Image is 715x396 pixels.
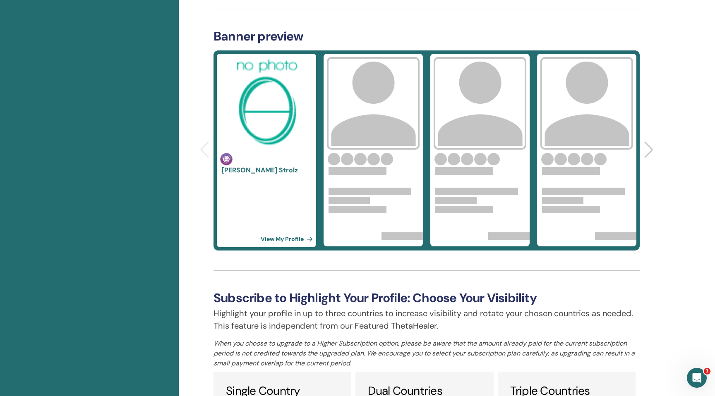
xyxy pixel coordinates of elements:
[220,57,313,150] img: no-photo.png
[704,368,710,375] span: 1
[687,368,707,388] iframe: Intercom live chat
[214,29,640,44] h3: Banner preview
[540,57,633,150] img: user-dummy-placeholder.svg
[327,57,420,150] img: user-dummy-placeholder.svg
[434,57,526,150] img: user-dummy-placeholder.svg
[222,166,298,174] a: [PERSON_NAME] Strolz
[214,291,640,305] h3: Subscribe to Highlight Your Profile: Choose Your Visibility
[261,231,316,247] a: View My Profile
[214,339,640,368] p: When you choose to upgrade to a Higher Subscription option, please be aware that the amount alrea...
[214,307,640,332] p: Highlight your profile in up to three countries to increase visibility and rotate your chosen cou...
